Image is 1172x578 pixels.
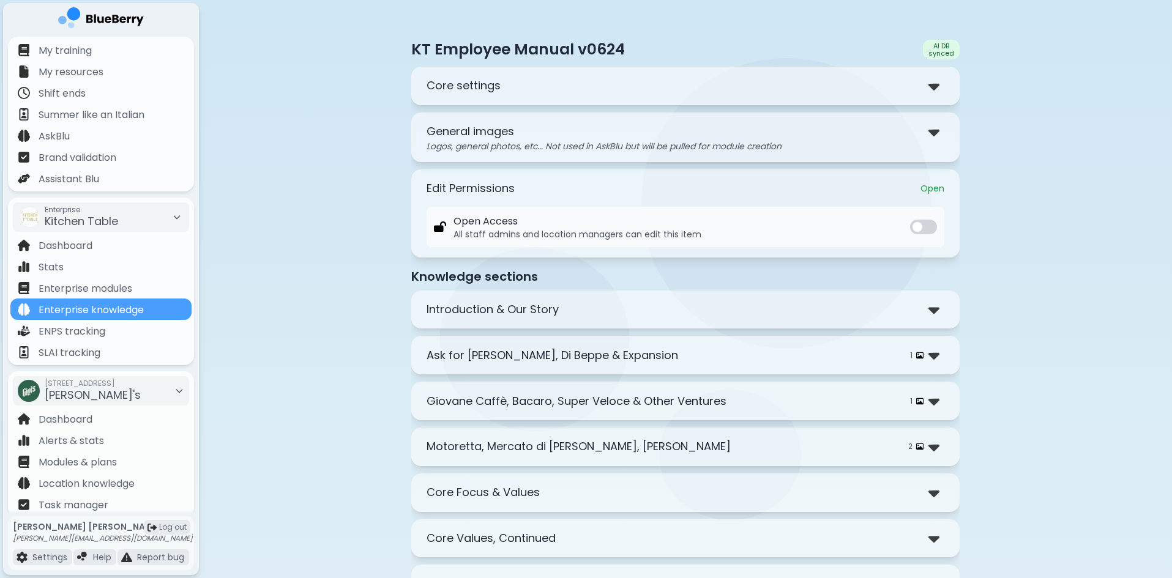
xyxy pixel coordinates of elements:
[928,484,939,502] img: down chevron
[45,387,141,402] span: [PERSON_NAME]'s
[18,498,30,511] img: file icon
[18,151,30,163] img: file icon
[18,325,30,337] img: file icon
[45,379,141,388] span: [STREET_ADDRESS]
[39,434,104,448] p: Alerts & stats
[916,398,924,405] img: image
[58,7,144,32] img: company logo
[18,130,30,142] img: file icon
[18,380,40,402] img: company thumbnail
[928,123,939,141] img: down chevron
[453,214,701,229] p: Open Access
[18,456,30,468] img: file icon
[453,229,701,240] p: All staff admins and location managers can edit this item
[427,77,501,94] p: Core settings
[411,267,960,286] p: Knowledge sections
[928,346,939,364] img: down chevron
[39,129,70,144] p: AskBlu
[39,260,64,275] p: Stats
[427,484,540,501] p: Core Focus & Values
[18,65,30,78] img: file icon
[137,552,184,563] p: Report bug
[39,281,132,296] p: Enterprise modules
[427,347,678,364] p: Ask for [PERSON_NAME], Di Beppe & Expansion
[39,43,92,58] p: My training
[18,413,30,425] img: file icon
[910,396,924,406] div: 1
[916,443,924,450] img: image
[39,172,99,187] p: Assistant Blu
[39,324,105,339] p: ENPS tracking
[427,180,515,197] h3: Edit Permissions
[18,108,30,120] img: file icon
[39,346,100,360] p: SLAI tracking
[45,205,118,215] span: Enterprise
[18,44,30,56] img: file icon
[920,183,944,194] span: Open
[18,87,30,99] img: file icon
[18,261,30,273] img: file icon
[20,207,40,227] img: company thumbnail
[39,476,135,491] p: Location knowledge
[39,239,92,253] p: Dashboard
[916,352,924,359] img: image
[923,40,960,59] div: AI DB synced
[18,346,30,358] img: file icon
[908,442,924,451] div: 2
[427,301,559,318] p: Introduction & Our Story
[928,438,939,456] img: down chevron
[13,533,193,543] p: [PERSON_NAME][EMAIL_ADDRESS][DOMAIN_NAME]
[77,552,88,563] img: file icon
[121,552,132,563] img: file icon
[427,530,556,547] p: Core Values, Continued
[39,455,117,470] p: Modules & plans
[427,438,731,455] p: Motoretta, Mercato di [PERSON_NAME], [PERSON_NAME]
[434,221,446,232] img: Open
[45,213,118,229] span: Kitchen Table
[159,522,187,532] span: Log out
[39,303,144,317] p: Enterprise knowledge
[411,39,625,59] p: KT Employee Manual v0624
[39,65,103,80] p: My resources
[39,412,92,427] p: Dashboard
[18,172,30,185] img: file icon
[39,86,86,101] p: Shift ends
[928,392,939,410] img: down chevron
[18,239,30,251] img: file icon
[39,150,116,165] p: Brand validation
[13,521,193,532] p: [PERSON_NAME] [PERSON_NAME]
[18,303,30,316] img: file icon
[39,108,144,122] p: Summer like an Italian
[928,530,939,547] img: down chevron
[93,552,111,563] p: Help
[18,282,30,294] img: file icon
[39,498,108,513] p: Task manager
[910,350,924,360] div: 1
[427,393,726,410] p: Giovane Caffè, Bacaro, Super Veloce & Other Ventures
[928,301,939,319] img: down chevron
[427,141,944,152] p: Logos, general photos, etc... Not used in AskBlu but will be pulled for module creation
[32,552,67,563] p: Settings
[17,552,28,563] img: file icon
[18,434,30,446] img: file icon
[427,123,514,140] p: General images
[928,77,939,95] img: down chevron
[147,523,157,532] img: logout
[18,477,30,489] img: file icon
